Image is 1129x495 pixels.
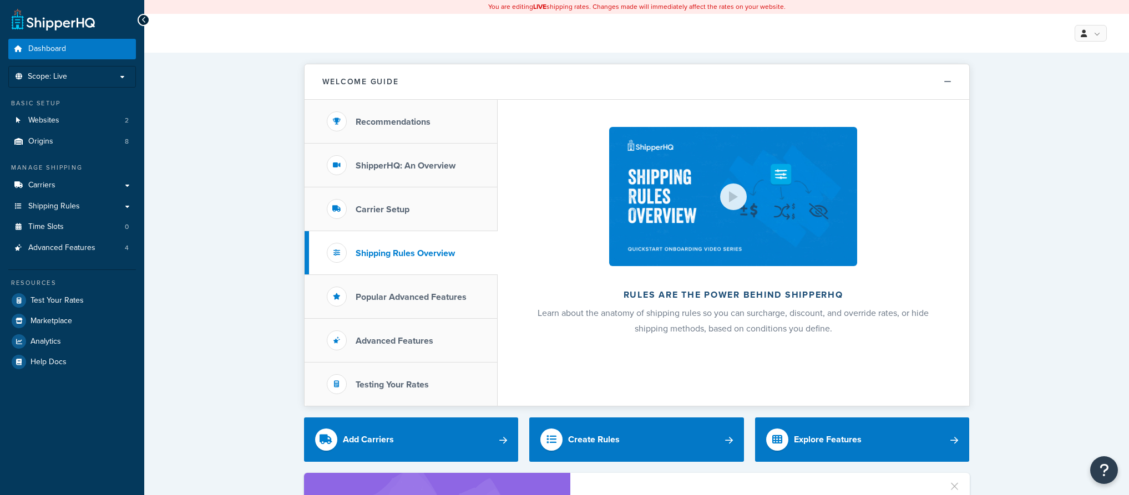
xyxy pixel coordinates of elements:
[28,243,95,253] span: Advanced Features
[125,137,129,146] span: 8
[538,307,929,335] span: Learn about the anatomy of shipping rules so you can surcharge, discount, and override rates, or ...
[8,217,136,237] a: Time Slots0
[8,131,136,152] li: Origins
[356,248,455,258] h3: Shipping Rules Overview
[8,331,136,351] a: Analytics
[28,116,59,125] span: Websites
[8,175,136,196] a: Carriers
[343,432,394,447] div: Add Carriers
[125,116,129,125] span: 2
[322,78,399,86] h2: Welcome Guide
[31,296,84,305] span: Test Your Rates
[8,39,136,59] a: Dashboard
[8,352,136,372] a: Help Docs
[529,417,744,462] a: Create Rules
[8,163,136,172] div: Manage Shipping
[609,127,857,266] img: Rules are the power behind ShipperHQ
[8,131,136,152] a: Origins8
[8,290,136,310] a: Test Your Rates
[533,2,546,12] b: LIVE
[28,202,80,211] span: Shipping Rules
[28,222,64,232] span: Time Slots
[356,336,433,346] h3: Advanced Features
[8,238,136,258] li: Advanced Features
[28,72,67,81] span: Scope: Live
[356,161,455,171] h3: ShipperHQ: An Overview
[794,432,862,447] div: Explore Features
[8,311,136,331] a: Marketplace
[8,238,136,258] a: Advanced Features4
[568,432,620,447] div: Create Rules
[31,337,61,346] span: Analytics
[8,217,136,237] li: Time Slots
[31,358,67,367] span: Help Docs
[31,317,72,326] span: Marketplace
[28,137,53,146] span: Origins
[8,110,136,131] a: Websites2
[527,290,940,300] h2: Rules are the power behind ShipperHQ
[28,181,55,190] span: Carriers
[356,380,429,390] h3: Testing Your Rates
[356,292,467,302] h3: Popular Advanced Features
[125,222,129,232] span: 0
[356,205,409,215] h3: Carrier Setup
[8,99,136,108] div: Basic Setup
[8,278,136,288] div: Resources
[755,417,970,462] a: Explore Features
[1090,456,1118,484] button: Open Resource Center
[356,117,431,127] h3: Recommendations
[125,243,129,253] span: 4
[304,417,519,462] a: Add Carriers
[28,44,66,54] span: Dashboard
[8,110,136,131] li: Websites
[8,196,136,217] a: Shipping Rules
[305,64,969,100] button: Welcome Guide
